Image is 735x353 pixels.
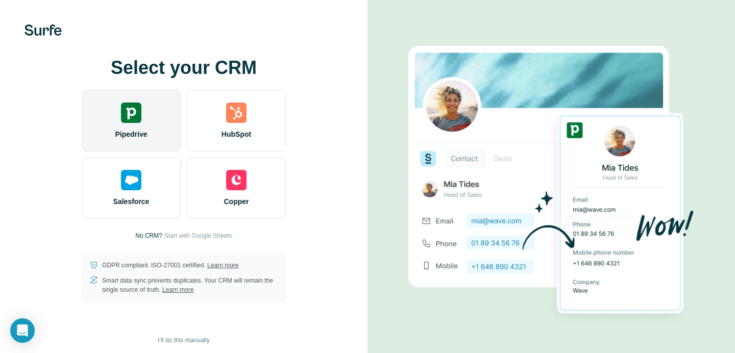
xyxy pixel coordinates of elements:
span: I’ll do this manually [158,336,209,345]
div: Open Intercom Messenger [10,318,35,343]
span: Pipedrive [115,129,147,139]
img: pipedrive's logo [121,103,141,123]
a: Learn more [162,286,193,293]
img: PIPEDRIVE image [408,29,694,332]
span: HubSpot [222,129,251,139]
img: salesforce's logo [121,170,141,190]
h1: Select your CRM [82,58,286,78]
p: GDPR compliant. ISO-27001 certified. [102,261,238,270]
img: Surfe's logo [24,24,62,36]
p: Smart data sync prevents duplicates. Your CRM will remain the single source of truth. [102,276,278,294]
button: I’ll do this manually [151,333,216,348]
span: Salesforce [113,196,150,207]
p: No CRM? [135,231,162,240]
img: hubspot's logo [226,103,247,123]
button: Start with Google Sheets [164,231,232,240]
a: Learn more [207,262,238,269]
img: copper's logo [226,170,247,190]
span: Copper [224,196,249,207]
